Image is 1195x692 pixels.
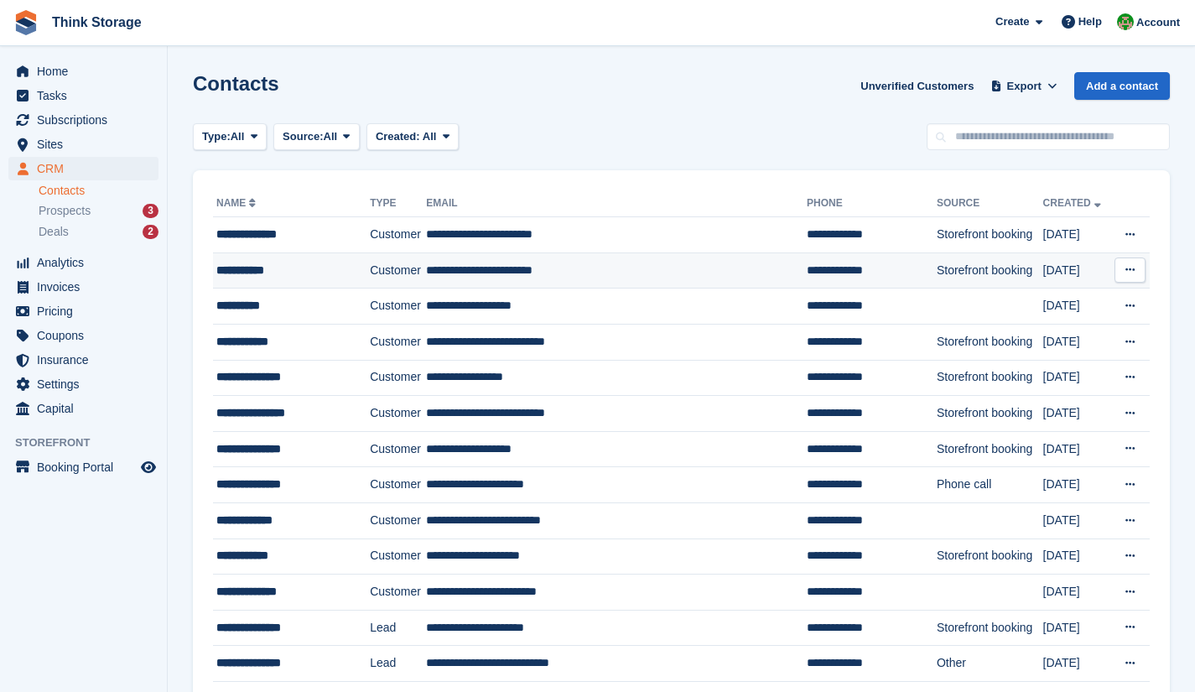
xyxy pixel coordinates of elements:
[370,396,426,432] td: Customer
[937,217,1043,253] td: Storefront booking
[366,123,459,151] button: Created: All
[8,455,158,479] a: menu
[854,72,980,100] a: Unverified Customers
[1043,217,1111,253] td: [DATE]
[39,183,158,199] a: Contacts
[37,324,138,347] span: Coupons
[370,217,426,253] td: Customer
[1007,78,1042,95] span: Export
[370,190,426,217] th: Type
[15,434,167,451] span: Storefront
[37,275,138,299] span: Invoices
[937,324,1043,360] td: Storefront booking
[45,8,148,36] a: Think Storage
[39,202,158,220] a: Prospects 3
[937,646,1043,682] td: Other
[202,128,231,145] span: Type:
[8,133,158,156] a: menu
[995,13,1029,30] span: Create
[1043,324,1111,360] td: [DATE]
[937,539,1043,575] td: Storefront booking
[39,223,158,241] a: Deals 2
[8,108,158,132] a: menu
[37,60,138,83] span: Home
[8,348,158,372] a: menu
[423,130,437,143] span: All
[1043,431,1111,467] td: [DATE]
[193,72,279,95] h1: Contacts
[8,275,158,299] a: menu
[937,190,1043,217] th: Source
[937,467,1043,503] td: Phone call
[370,610,426,646] td: Lead
[1074,72,1170,100] a: Add a contact
[370,575,426,611] td: Customer
[1043,646,1111,682] td: [DATE]
[273,123,360,151] button: Source: All
[370,467,426,503] td: Customer
[1043,467,1111,503] td: [DATE]
[370,252,426,289] td: Customer
[370,646,426,682] td: Lead
[1043,539,1111,575] td: [DATE]
[8,157,158,180] a: menu
[1043,396,1111,432] td: [DATE]
[1043,289,1111,325] td: [DATE]
[37,108,138,132] span: Subscriptions
[37,455,138,479] span: Booking Portal
[37,133,138,156] span: Sites
[1043,502,1111,539] td: [DATE]
[37,157,138,180] span: CRM
[1043,575,1111,611] td: [DATE]
[937,431,1043,467] td: Storefront booking
[376,130,420,143] span: Created:
[937,360,1043,396] td: Storefront booking
[37,348,138,372] span: Insurance
[138,457,158,477] a: Preview store
[8,397,158,420] a: menu
[8,299,158,323] a: menu
[807,190,937,217] th: Phone
[143,204,158,218] div: 3
[143,225,158,239] div: 2
[13,10,39,35] img: stora-icon-8386f47178a22dfd0bd8f6a31ec36ba5ce8667c1dd55bd0f319d3a0aa187defe.svg
[370,360,426,396] td: Customer
[1043,252,1111,289] td: [DATE]
[8,84,158,107] a: menu
[370,324,426,360] td: Customer
[370,431,426,467] td: Customer
[937,252,1043,289] td: Storefront booking
[937,610,1043,646] td: Storefront booking
[193,123,267,151] button: Type: All
[1043,360,1111,396] td: [DATE]
[426,190,807,217] th: Email
[283,128,323,145] span: Source:
[8,60,158,83] a: menu
[231,128,245,145] span: All
[37,397,138,420] span: Capital
[1078,13,1102,30] span: Help
[37,251,138,274] span: Analytics
[37,84,138,107] span: Tasks
[1136,14,1180,31] span: Account
[37,299,138,323] span: Pricing
[370,289,426,325] td: Customer
[8,324,158,347] a: menu
[8,372,158,396] a: menu
[370,539,426,575] td: Customer
[324,128,338,145] span: All
[370,502,426,539] td: Customer
[1117,13,1134,30] img: Sarah Mackie
[37,372,138,396] span: Settings
[937,396,1043,432] td: Storefront booking
[39,203,91,219] span: Prospects
[216,197,259,209] a: Name
[39,224,69,240] span: Deals
[1043,197,1104,209] a: Created
[987,72,1061,100] button: Export
[1043,610,1111,646] td: [DATE]
[8,251,158,274] a: menu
